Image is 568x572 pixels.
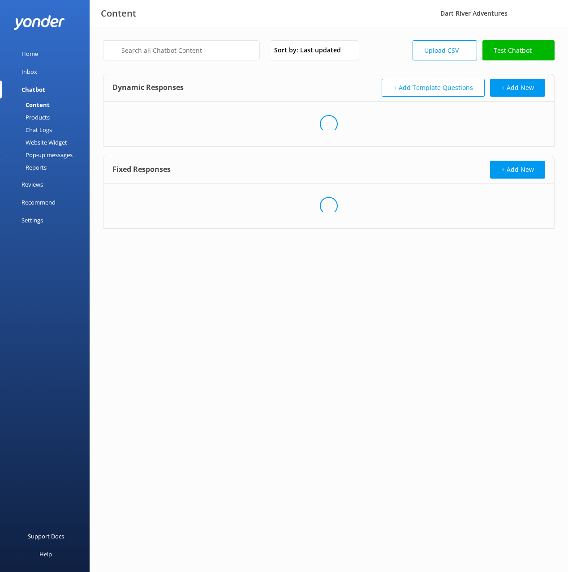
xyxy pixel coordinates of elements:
span: Dart River Adventures [440,9,508,17]
h3: Content [101,6,136,21]
div: Products [5,111,50,124]
div: Chatbot [22,81,45,98]
div: Website Widget [5,136,67,149]
a: Chat Logs [5,124,90,136]
div: Help [39,545,52,563]
div: Reports [5,161,47,174]
div: Home [22,45,38,63]
span: Sort by: Last updated [274,45,346,55]
a: Test Chatbot [482,40,555,60]
a: Upload CSV [413,40,477,60]
h4: Dynamic Responses [112,79,184,97]
div: Inbox [22,63,37,81]
div: Settings [22,211,43,229]
a: Reports [5,161,90,174]
a: Pop-up messages [5,149,90,161]
button: + Add New [490,79,545,97]
button: + Add New [490,161,545,179]
div: Reviews [22,175,43,193]
button: + Add Template Questions [382,79,485,97]
input: Search all Chatbot Content [103,40,260,60]
div: Pop-up messages [5,149,73,161]
div: Support Docs [28,527,64,545]
div: Recommend [22,193,56,211]
a: Website Widget [5,136,90,149]
a: Products [5,111,90,124]
a: Content [5,98,90,111]
div: Chat Logs [5,124,52,136]
div: Content [5,98,50,111]
h4: Fixed Responses [112,161,171,179]
img: yonder-white-logo.png [13,15,65,30]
